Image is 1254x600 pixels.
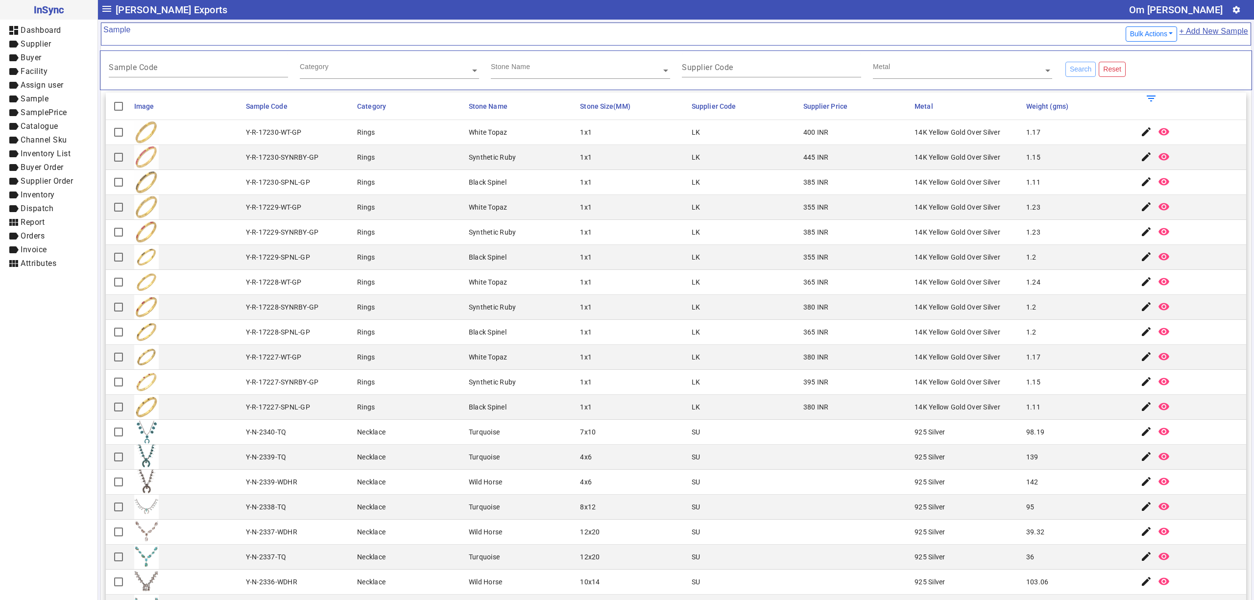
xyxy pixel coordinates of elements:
[915,527,945,537] div: 925 Silver
[8,93,20,105] mat-icon: label
[21,259,56,268] span: Attributes
[915,552,945,562] div: 925 Silver
[915,352,1000,362] div: 14K Yellow Gold Over Silver
[357,177,375,187] div: Rings
[1026,202,1040,212] div: 1.23
[357,127,375,137] div: Rings
[357,327,375,337] div: Rings
[692,552,700,562] div: SU
[1026,252,1037,262] div: 1.2
[469,102,507,110] span: Stone Name
[803,102,847,110] span: Supplier Price
[21,80,64,90] span: Assign user
[8,2,90,18] span: InSync
[692,277,700,287] div: LK
[915,127,1000,137] div: 14K Yellow Gold Over Silver
[246,552,287,562] div: Y-N-2337-TQ
[1026,402,1040,412] div: 1.11
[915,252,1000,262] div: 14K Yellow Gold Over Silver
[915,277,1000,287] div: 14K Yellow Gold Over Silver
[469,302,516,312] div: Synthetic Ruby
[803,202,829,212] div: 355 INR
[357,452,386,462] div: Necklace
[580,552,600,562] div: 12x20
[246,277,302,287] div: Y-R-17228-WT-GP
[357,477,386,487] div: Necklace
[21,204,53,213] span: Dispatch
[873,62,890,72] div: Metal
[469,277,507,287] div: White Topaz
[1140,476,1152,487] mat-icon: edit
[8,79,20,91] mat-icon: label
[915,402,1000,412] div: 14K Yellow Gold Over Silver
[134,370,159,394] img: 9efd1f25-729d-4557-93cf-b9bf6b30b593
[357,102,386,110] span: Category
[8,258,20,269] mat-icon: view_module
[1158,301,1170,312] mat-icon: remove_red_eye
[246,252,310,262] div: Y-R-17229-SPNL-GP
[469,327,506,337] div: Black Spinel
[21,149,71,158] span: Inventory List
[8,107,20,119] mat-icon: label
[21,135,67,144] span: Channel Sku
[246,427,287,437] div: Y-N-2340-TQ
[1026,102,1068,110] span: Weight (gms)
[1232,5,1241,14] mat-icon: settings
[1158,151,1170,163] mat-icon: remove_red_eye
[1126,26,1178,42] button: Bulk Actions
[246,527,297,537] div: Y-N-2337-WDHR
[1026,377,1040,387] div: 1.15
[246,352,302,362] div: Y-R-17227-WT-GP
[692,352,700,362] div: LK
[116,2,227,18] span: [PERSON_NAME] Exports
[357,252,375,262] div: Rings
[21,25,61,35] span: Dashboard
[1158,451,1170,462] mat-icon: remove_red_eye
[915,327,1000,337] div: 14K Yellow Gold Over Silver
[1140,401,1152,412] mat-icon: edit
[246,102,288,110] span: Sample Code
[915,502,945,512] div: 925 Silver
[1026,577,1049,587] div: 103.06
[803,377,829,387] div: 395 INR
[246,477,297,487] div: Y-N-2339-WDHR
[469,377,516,387] div: Synthetic Ruby
[1140,251,1152,263] mat-icon: edit
[357,377,375,387] div: Rings
[580,102,630,110] span: Stone Size(MM)
[580,302,592,312] div: 1x1
[692,502,700,512] div: SU
[1140,526,1152,537] mat-icon: edit
[1140,426,1152,437] mat-icon: edit
[692,327,700,337] div: LK
[357,202,375,212] div: Rings
[357,402,375,412] div: Rings
[8,52,20,64] mat-icon: label
[1158,226,1170,238] mat-icon: remove_red_eye
[469,527,503,537] div: Wild Horse
[109,63,158,72] mat-label: Sample Code
[692,452,700,462] div: SU
[469,177,506,187] div: Black Spinel
[915,177,1000,187] div: 14K Yellow Gold Over Silver
[357,427,386,437] div: Necklace
[134,270,159,294] img: d6370a0c-df56-46aa-bc45-691e5cd16c83
[580,177,592,187] div: 1x1
[246,202,302,212] div: Y-R-17229-WT-GP
[8,38,20,50] mat-icon: label
[134,120,159,144] img: cc56ab6c-c5b2-49f7-b83f-74011cf69032
[915,302,1000,312] div: 14K Yellow Gold Over Silver
[803,252,829,262] div: 355 INR
[357,527,386,537] div: Necklace
[692,202,700,212] div: LK
[134,445,159,469] img: 9986b1e4-b4d2-4f69-bc35-5a569cf8ff80
[21,176,73,186] span: Supplier Order
[21,231,45,240] span: Orders
[1026,302,1037,312] div: 1.2
[1158,176,1170,188] mat-icon: remove_red_eye
[134,195,159,219] img: 65dea302-dc0b-4175-95f3-3c383a2ebaaa
[8,175,20,187] mat-icon: label
[1158,476,1170,487] mat-icon: remove_red_eye
[101,23,1251,46] mat-card-header: Sample
[21,217,45,227] span: Report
